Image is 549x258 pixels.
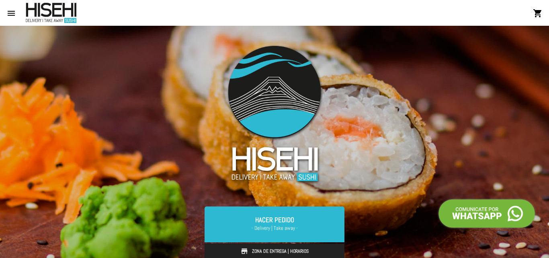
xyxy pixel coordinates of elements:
mat-icon: shopping_cart [533,8,543,18]
mat-icon: menu [6,8,16,18]
img: call-whatsapp.png [436,197,537,230]
a: Hacer Pedido [205,206,344,242]
img: logo-slider3.png [220,37,329,191]
img: store.svg [240,247,248,255]
span: - Delivery | Take away - [214,224,335,232]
